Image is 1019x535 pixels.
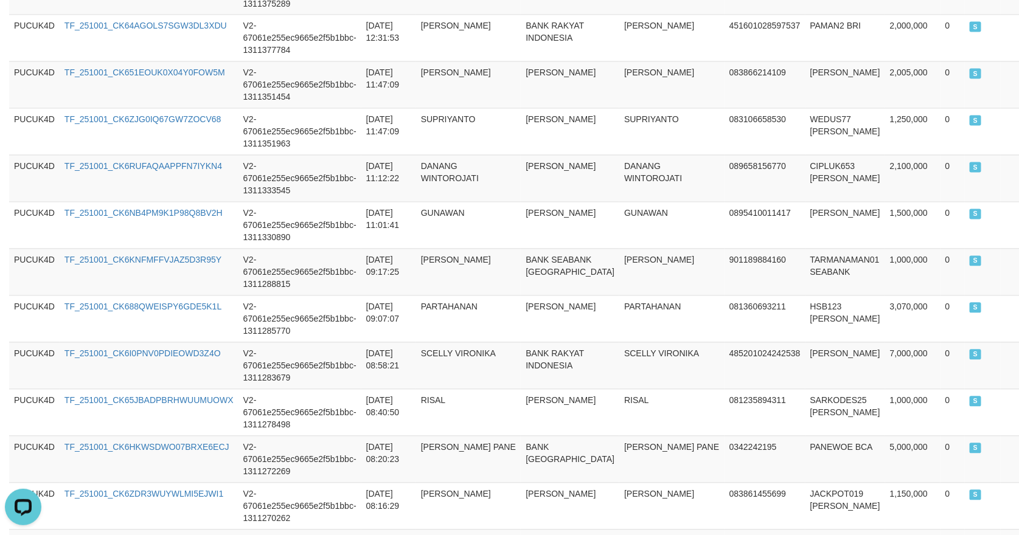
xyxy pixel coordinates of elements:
a: TF_251001_CK65JBADPBRHWUUMUOWX [64,396,234,406]
td: 2,005,000 [885,61,941,108]
td: V2-67061e255ec9665e2f5b1bbc-1311278498 [238,389,361,436]
td: PUCUK4D [9,61,60,108]
td: 1,150,000 [885,483,941,530]
td: [PERSON_NAME] [416,15,521,61]
td: [DATE] 11:01:41 [361,202,416,249]
td: [PERSON_NAME] [521,202,619,249]
td: [DATE] 11:12:22 [361,155,416,202]
td: 0 [941,15,965,61]
td: [DATE] 12:31:53 [361,15,416,61]
td: BANK [GEOGRAPHIC_DATA] [521,436,619,483]
td: 0 [941,342,965,389]
button: Open LiveChat chat widget [5,5,41,41]
td: V2-67061e255ec9665e2f5b1bbc-1311288815 [238,249,361,295]
td: JACKPOT019 [PERSON_NAME] [805,483,885,530]
span: SUCCESS [970,303,982,313]
td: [PERSON_NAME] [805,202,885,249]
td: V2-67061e255ec9665e2f5b1bbc-1311351454 [238,61,361,108]
td: DANANG WINTOROJATI [416,155,521,202]
td: BANK RAKYAT INDONESIA [521,15,619,61]
td: 901189884160 [725,249,805,295]
td: 083866214109 [725,61,805,108]
td: DANANG WINTOROJATI [619,155,725,202]
td: BANK RAKYAT INDONESIA [521,342,619,389]
td: 7,000,000 [885,342,941,389]
td: V2-67061e255ec9665e2f5b1bbc-1311333545 [238,155,361,202]
td: PUCUK4D [9,155,60,202]
td: 089658156770 [725,155,805,202]
td: [PERSON_NAME] [619,483,725,530]
span: SUCCESS [970,209,982,219]
span: SUCCESS [970,69,982,79]
td: 0 [941,202,965,249]
td: BANK SEABANK [GEOGRAPHIC_DATA] [521,249,619,295]
td: GUNAWAN [416,202,521,249]
td: [PERSON_NAME] [619,249,725,295]
span: SUCCESS [970,116,982,126]
a: TF_251001_CK651EOUK0X04Y0FOW5M [64,68,225,78]
td: 0342242195 [725,436,805,483]
td: SARKODES25 [PERSON_NAME] [805,389,885,436]
td: WEDUS77 [PERSON_NAME] [805,108,885,155]
span: SUCCESS [970,22,982,32]
span: SUCCESS [970,443,982,454]
td: 0 [941,295,965,342]
td: [DATE] 08:20:23 [361,436,416,483]
td: PUCUK4D [9,436,60,483]
td: 1,250,000 [885,108,941,155]
td: V2-67061e255ec9665e2f5b1bbc-1311272269 [238,436,361,483]
td: [DATE] 09:07:07 [361,295,416,342]
td: 0 [941,108,965,155]
td: SCELLY VIRONIKA [416,342,521,389]
td: PARTAHANAN [416,295,521,342]
td: [PERSON_NAME] [521,155,619,202]
a: TF_251001_CK688QWEISPY6GDE5K1L [64,302,221,312]
td: [PERSON_NAME] [521,483,619,530]
td: PUCUK4D [9,295,60,342]
td: 083861455699 [725,483,805,530]
td: 0 [941,436,965,483]
td: [PERSON_NAME] [805,342,885,389]
td: 0 [941,389,965,436]
td: [PERSON_NAME] [619,15,725,61]
td: [PERSON_NAME] PANE [416,436,521,483]
td: 0895410011417 [725,202,805,249]
td: PUCUK4D [9,389,60,436]
td: PAMAN2 BRI [805,15,885,61]
td: 1,000,000 [885,249,941,295]
td: 081235894311 [725,389,805,436]
td: V2-67061e255ec9665e2f5b1bbc-1311283679 [238,342,361,389]
td: [PERSON_NAME] [416,61,521,108]
td: PUCUK4D [9,202,60,249]
td: [PERSON_NAME] PANE [619,436,725,483]
td: TARMANAMAN01 SEABANK [805,249,885,295]
td: 081360693211 [725,295,805,342]
td: 2,000,000 [885,15,941,61]
td: [DATE] 09:17:25 [361,249,416,295]
td: SUPRIYANTO [619,108,725,155]
td: 451601028597537 [725,15,805,61]
td: 485201024242538 [725,342,805,389]
a: TF_251001_CK6HKWSDWO07BRXE6ECJ [64,443,229,452]
td: [PERSON_NAME] [416,249,521,295]
a: TF_251001_CK6ZDR3WUYWLMI5EJWI1 [64,489,223,499]
td: PUCUK4D [9,483,60,530]
td: PARTAHANAN [619,295,725,342]
td: SCELLY VIRONIKA [619,342,725,389]
td: 1,000,000 [885,389,941,436]
td: 0 [941,483,965,530]
td: PUCUK4D [9,342,60,389]
td: PUCUK4D [9,15,60,61]
td: 083106658530 [725,108,805,155]
td: V2-67061e255ec9665e2f5b1bbc-1311351963 [238,108,361,155]
td: SUPRIYANTO [416,108,521,155]
td: [PERSON_NAME] [521,295,619,342]
a: TF_251001_CK6ZJG0IQ67GW7ZOCV68 [64,115,221,125]
td: 0 [941,249,965,295]
td: HSB123 [PERSON_NAME] [805,295,885,342]
td: 1,500,000 [885,202,941,249]
span: SUCCESS [970,256,982,266]
td: RISAL [619,389,725,436]
td: [DATE] 11:47:09 [361,61,416,108]
a: TF_251001_CK6I0PNV0PDIEOWD3Z4O [64,349,221,359]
